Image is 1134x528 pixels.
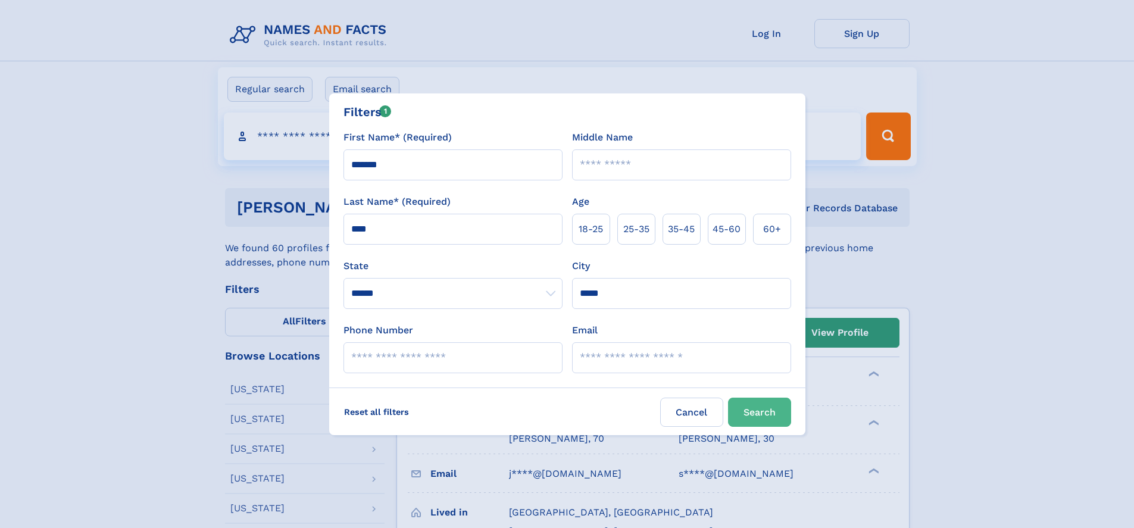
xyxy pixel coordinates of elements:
[343,259,563,273] label: State
[660,398,723,427] label: Cancel
[572,323,598,338] label: Email
[343,195,451,209] label: Last Name* (Required)
[336,398,417,426] label: Reset all filters
[343,103,392,121] div: Filters
[623,222,649,236] span: 25‑35
[668,222,695,236] span: 35‑45
[763,222,781,236] span: 60+
[343,323,413,338] label: Phone Number
[572,195,589,209] label: Age
[343,130,452,145] label: First Name* (Required)
[579,222,603,236] span: 18‑25
[728,398,791,427] button: Search
[713,222,741,236] span: 45‑60
[572,259,590,273] label: City
[572,130,633,145] label: Middle Name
